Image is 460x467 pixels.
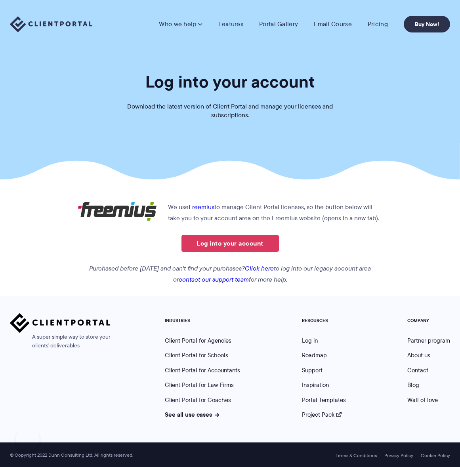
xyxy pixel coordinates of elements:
p: We use to manage Client Portal licenses, so the button below will take you to your account area o... [78,202,382,224]
a: Support [302,366,323,375]
a: Inspiration [302,381,329,389]
a: Client Portal for Agencies [165,336,231,345]
a: Terms & Conditions [336,453,377,458]
a: Privacy Policy [384,453,413,458]
a: Project Pack [302,410,342,419]
h5: COMPANY [407,318,450,324]
em: Purchased before [DATE] and can't find your purchases? to log into our legacy account area or for... [89,264,371,284]
h5: RESOURCES [302,318,346,324]
a: Log in [302,336,318,345]
a: Log into your account [181,235,279,252]
a: Wall of love [407,396,438,404]
a: Client Portal for Schools [165,351,228,360]
a: Client Portal for Coaches [165,396,231,404]
a: See all use cases [165,410,219,419]
a: About us [407,351,430,360]
a: Blog [407,381,419,389]
a: Contact [407,366,428,375]
a: Who we help [159,20,202,28]
a: Click here [245,264,274,273]
h1: Log into your account [10,71,450,92]
a: Pricing [368,20,388,28]
a: Roadmap [302,351,327,360]
a: Email Course [314,20,352,28]
a: Cookie Policy [421,453,450,458]
span: A super simple way to store your clients' deliverables [10,333,111,350]
img: Freemius logo [78,202,157,221]
a: Buy Now! [404,16,450,32]
a: Partner program [407,336,450,345]
a: Portal Gallery [259,20,298,28]
a: Portal Templates [302,396,346,404]
a: Client Portal for Law Firms [165,381,234,389]
h5: INDUSTRIES [165,318,240,324]
a: Features [218,20,243,28]
a: Freemius [189,202,214,212]
p: Download the latest version of Client Portal and manage your licenses and subscriptions. [111,102,349,120]
iframe: Toggle Customer Support [16,427,40,451]
span: © Copyright 2022 Dunn Consulting Ltd. All rights reserved. [6,452,137,458]
a: contact our support team [179,275,249,284]
a: Client Portal for Accountants [165,366,240,375]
